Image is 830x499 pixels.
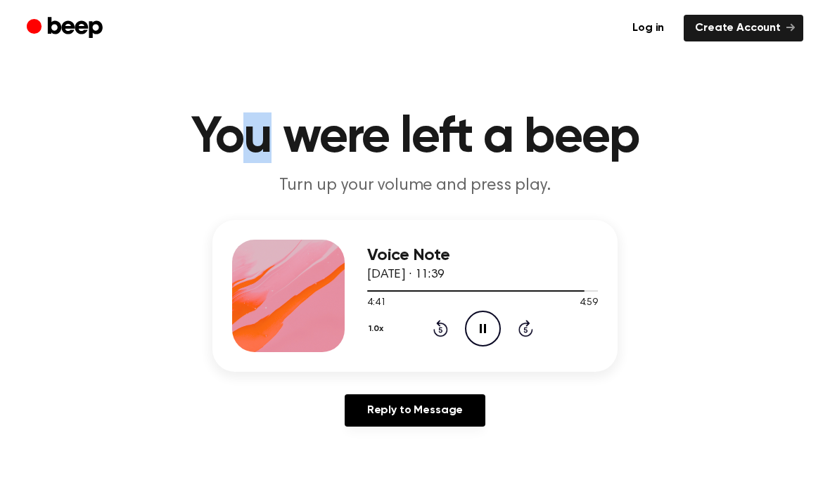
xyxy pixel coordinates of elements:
a: Beep [27,15,106,42]
h3: Voice Note [367,246,598,265]
span: 4:41 [367,296,385,311]
p: Turn up your volume and press play. [145,174,685,197]
span: [DATE] · 11:39 [367,268,445,281]
button: 1.0x [367,317,389,341]
span: 4:59 [580,296,598,311]
a: Log in [621,15,675,41]
h1: You were left a beep [55,112,775,163]
a: Reply to Message [345,394,485,427]
a: Create Account [684,15,803,41]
